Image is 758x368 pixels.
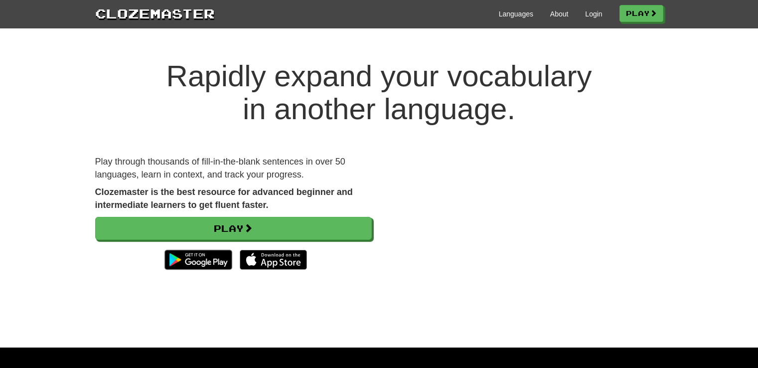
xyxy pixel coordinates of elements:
a: About [550,9,569,19]
strong: Clozemaster is the best resource for advanced beginner and intermediate learners to get fluent fa... [95,187,353,210]
a: Login [585,9,602,19]
p: Play through thousands of fill-in-the-blank sentences in over 50 languages, learn in context, and... [95,156,372,181]
a: Clozemaster [95,4,215,22]
img: Download_on_the_App_Store_Badge_US-UK_135x40-25178aeef6eb6b83b96f5f2d004eda3bffbb37122de64afbaef7... [240,250,307,270]
a: Play [95,217,372,240]
a: Languages [499,9,533,19]
a: Play [619,5,663,22]
img: Get it on Google Play [159,245,237,275]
